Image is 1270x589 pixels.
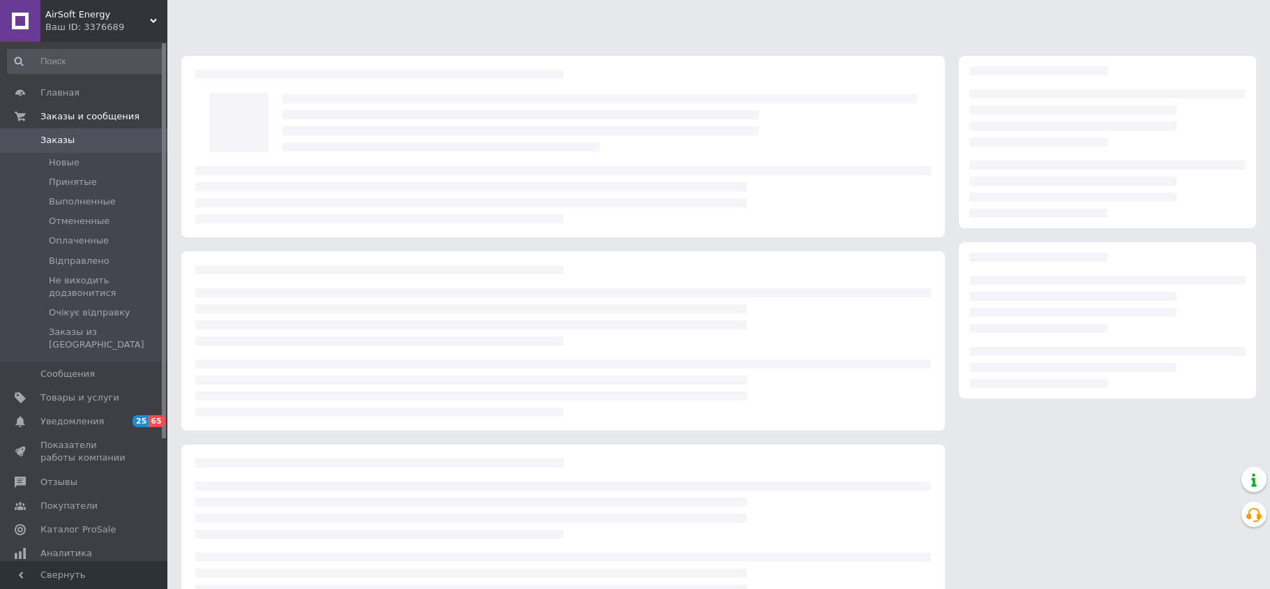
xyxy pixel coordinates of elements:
[40,368,95,380] span: Сообщения
[40,87,80,99] span: Главная
[7,49,164,74] input: Поиск
[40,439,129,464] span: Показатели работы компании
[49,255,109,267] span: Відправлено
[49,215,109,228] span: Отмененные
[49,234,109,247] span: Оплаченные
[49,306,130,319] span: Очікує відправку
[49,195,116,208] span: Выполненные
[40,500,98,512] span: Покупатели
[45,8,150,21] span: AirSoft Energy
[40,547,92,560] span: Аналитика
[49,156,80,169] span: Новые
[40,523,116,536] span: Каталог ProSale
[49,274,162,299] span: Не виходить додзвонитися
[40,134,75,147] span: Заказы
[40,110,139,123] span: Заказы и сообщения
[149,415,165,427] span: 65
[49,176,97,188] span: Принятые
[40,415,104,428] span: Уведомления
[45,21,167,33] div: Ваш ID: 3376689
[40,476,77,489] span: Отзывы
[49,326,162,351] span: Заказы из [GEOGRAPHIC_DATA]
[40,392,119,404] span: Товары и услуги
[133,415,149,427] span: 25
